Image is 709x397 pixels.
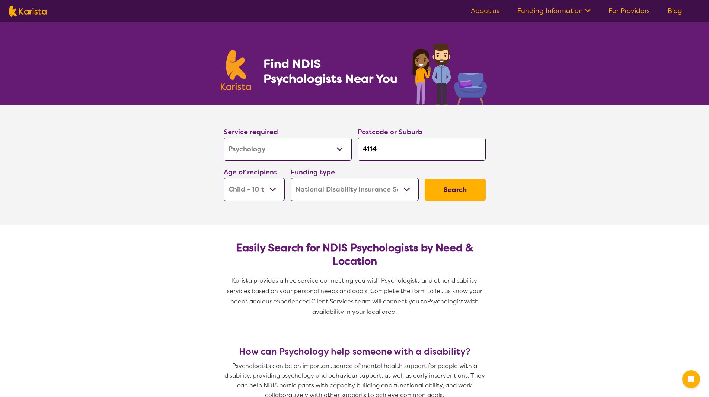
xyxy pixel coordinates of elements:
a: Blog [668,6,682,15]
h3: How can Psychology help someone with a disability? [221,346,489,357]
button: Search [425,179,486,201]
label: Funding type [291,168,335,177]
h1: Find NDIS Psychologists Near You [264,56,401,86]
a: For Providers [609,6,650,15]
img: Karista logo [221,50,251,90]
span: Karista provides a free service connecting you with Psychologists and other disability services b... [227,277,484,305]
span: Psychologists [427,297,466,305]
img: psychology [410,40,489,105]
img: Karista logo [9,6,47,17]
label: Postcode or Suburb [358,127,422,136]
a: About us [471,6,499,15]
input: Type [358,138,486,161]
label: Service required [224,127,278,136]
h2: Easily Search for NDIS Psychologists by Need & Location [230,241,480,268]
a: Funding Information [517,6,591,15]
label: Age of recipient [224,168,277,177]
